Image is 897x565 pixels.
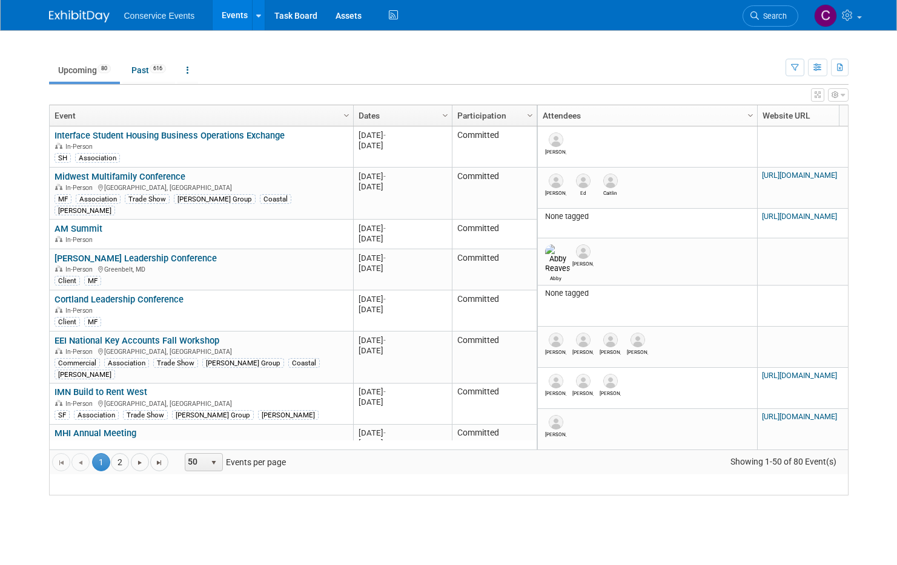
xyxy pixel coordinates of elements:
div: [GEOGRAPHIC_DATA], [GEOGRAPHIC_DATA] [55,398,348,408]
img: Caitlin Reed [603,174,618,188]
td: Committed [452,331,537,384]
a: IMN Build to Rent West [55,387,147,397]
div: [DATE] [359,335,446,345]
span: Column Settings [836,111,846,120]
span: - [383,172,386,181]
div: [DATE] [359,438,446,448]
a: EEI National Key Accounts Fall Workshop [55,335,219,346]
div: Kimberly Watkins [572,388,594,396]
a: Past616 [122,59,175,82]
div: MF [84,317,101,327]
div: [DATE] [359,294,446,304]
div: Association [76,194,121,204]
a: [URL][DOMAIN_NAME] [762,212,837,221]
span: Go to the last page [154,458,164,468]
div: [PERSON_NAME] Group [202,358,284,368]
a: Column Settings [439,105,452,123]
a: Column Settings [835,105,848,123]
span: In-Person [65,236,96,244]
div: Trade Show [153,358,198,368]
span: select [209,458,219,468]
span: - [383,336,386,345]
div: Brandon Sisson [545,347,566,355]
a: Cortland Leadership Conference [55,294,184,305]
span: 50 [185,454,206,471]
div: Client [55,317,80,327]
span: Column Settings [440,111,450,120]
div: [PERSON_NAME] [258,410,319,420]
td: Committed [452,220,537,249]
span: - [383,295,386,304]
img: Karen Rogers [576,244,591,259]
img: Mike Heap [549,374,563,388]
a: Upcoming80 [49,59,120,82]
span: - [383,387,386,396]
span: Go to the first page [56,458,66,468]
div: [PERSON_NAME] Group [174,194,256,204]
a: Website URL [763,105,840,126]
a: Attendees [543,105,749,126]
div: Trade Show [123,410,168,420]
div: Coastal [288,358,320,368]
span: In-Person [65,143,96,151]
div: SH [55,153,71,163]
a: [PERSON_NAME] Leadership Conference [55,253,217,264]
div: Trade Show [125,194,170,204]
span: - [383,428,386,437]
div: [GEOGRAPHIC_DATA], [GEOGRAPHIC_DATA] [55,346,348,356]
div: [GEOGRAPHIC_DATA], [GEOGRAPHIC_DATA] [55,182,348,192]
div: Association [75,153,120,163]
div: [DATE] [359,345,446,356]
span: Showing 1-50 of 80 Event(s) [719,453,847,470]
div: [DATE] [359,387,446,397]
div: [DATE] [359,234,446,244]
a: Dates [359,105,444,126]
a: Go to the next page [131,453,149,471]
div: [DATE] [359,428,446,438]
a: Go to the first page [52,453,70,471]
div: Commercial [55,358,100,368]
a: [URL][DOMAIN_NAME] [762,412,837,421]
div: Carlsbad, [GEOGRAPHIC_DATA] [55,439,348,449]
a: Go to the previous page [71,453,90,471]
div: Mary Lou Cabrera [545,188,566,196]
div: Shelby Sargent [627,347,648,355]
span: Events per page [169,453,298,471]
td: Committed [452,168,537,220]
div: Greenbelt, MD [55,264,348,274]
div: [DATE] [359,263,446,273]
div: Association [104,358,149,368]
td: Committed [452,425,537,466]
a: [URL][DOMAIN_NAME] [762,371,837,380]
td: Committed [452,384,537,425]
div: [DATE] [359,140,446,151]
div: [DATE] [359,181,446,192]
img: In-Person Event [55,307,62,313]
img: Abby Reaves [545,244,571,273]
a: MHI Annual Meeting [55,428,136,439]
td: Committed [452,290,537,331]
a: Interface Student Housing Business Operations Exchange [55,130,285,141]
div: MF [55,194,71,204]
img: Chris Ogletree [814,4,837,27]
img: Shelby Sargent [631,333,645,347]
span: In-Person [65,348,96,356]
img: In-Person Event [55,143,62,149]
img: In-Person Event [55,266,62,272]
span: Column Settings [746,111,755,120]
img: In-Person Event [55,400,62,406]
img: Becky Haakenson [603,333,618,347]
img: Kimberly Watkins [576,374,591,388]
div: Jennifer Love [545,147,566,155]
div: [DATE] [359,130,446,140]
a: AM Summit [55,223,102,234]
a: Event [55,105,345,126]
div: MF [84,276,101,286]
img: In-Person Event [55,348,62,354]
span: - [383,131,386,140]
div: [DATE] [359,253,446,263]
span: Go to the next page [135,458,145,468]
span: In-Person [65,400,96,408]
a: Search [743,5,798,27]
img: In-Person Event [55,236,62,242]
